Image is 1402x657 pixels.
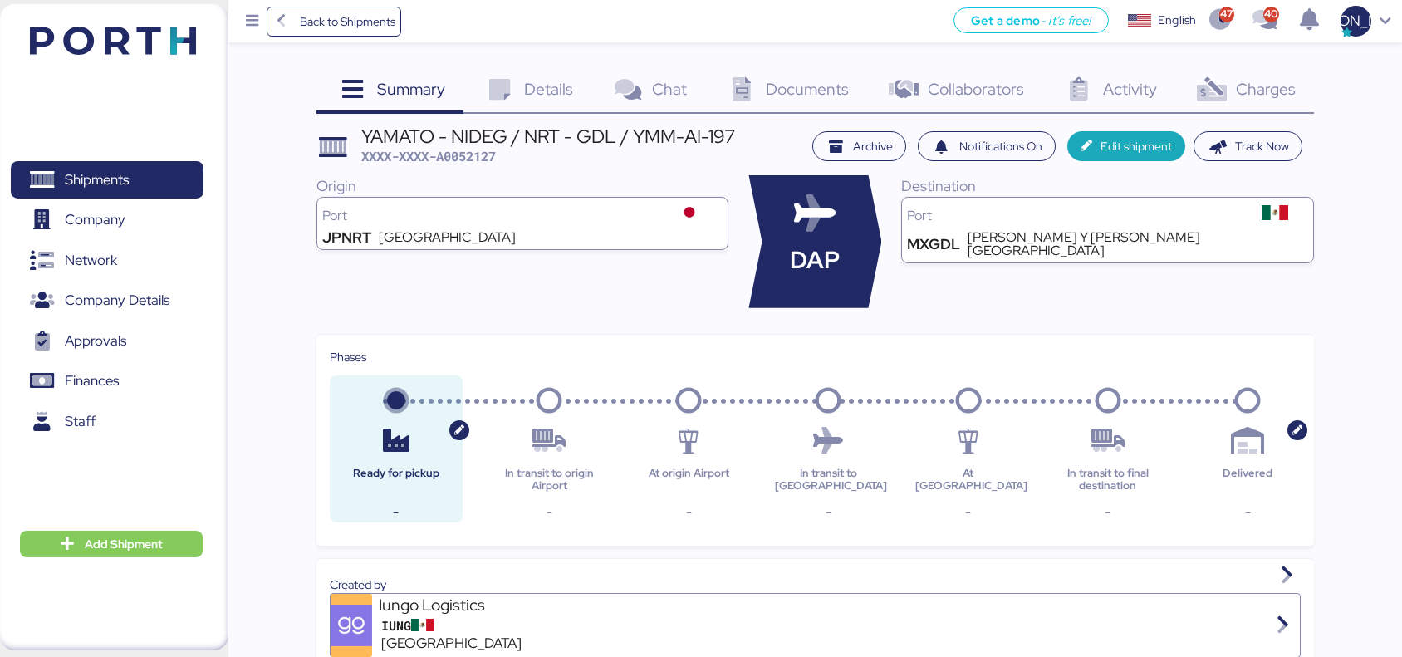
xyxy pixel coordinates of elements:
[635,468,742,492] div: At origin Airport
[496,503,602,522] div: -
[11,242,203,280] a: Network
[379,594,578,616] div: Iungo Logistics
[1055,468,1161,492] div: In transit to final destination
[907,209,1241,223] div: Port
[65,329,126,353] span: Approvals
[1055,503,1161,522] div: -
[322,231,371,244] div: JPNRT
[775,468,881,492] div: In transit to [GEOGRAPHIC_DATA]
[915,468,1022,492] div: At [GEOGRAPHIC_DATA]
[361,148,496,164] span: XXXX-XXXX-A0052127
[11,322,203,360] a: Approvals
[812,131,907,161] button: Archive
[267,7,402,37] a: Back to Shipments
[1235,136,1289,156] span: Track Now
[1236,78,1296,100] span: Charges
[343,503,449,522] div: -
[343,468,449,492] div: Ready for pickup
[65,409,96,434] span: Staff
[1158,12,1196,29] div: English
[11,161,203,199] a: Shipments
[1101,136,1172,156] span: Edit shipment
[652,78,687,100] span: Chat
[316,175,729,197] div: Origin
[330,348,1301,366] div: Phases
[496,468,602,492] div: In transit to origin Airport
[928,78,1024,100] span: Collaborators
[1067,131,1186,161] button: Edit shipment
[330,576,1301,594] div: Created by
[11,201,203,239] a: Company
[238,7,267,36] button: Menu
[11,403,203,441] a: Staff
[11,362,203,400] a: Finances
[907,238,960,251] div: MXGDL
[65,208,125,232] span: Company
[524,78,573,100] span: Details
[322,209,656,223] div: Port
[1194,503,1301,522] div: -
[377,78,445,100] span: Summary
[65,168,129,192] span: Shipments
[790,243,840,278] span: DAP
[853,136,893,156] span: Archive
[381,633,522,654] span: [GEOGRAPHIC_DATA]
[766,78,849,100] span: Documents
[635,503,742,522] div: -
[85,534,163,554] span: Add Shipment
[915,503,1022,522] div: -
[361,127,735,145] div: YAMATO - NIDEG / NRT - GDL / YMM-AI-197
[775,503,881,522] div: -
[918,131,1056,161] button: Notifications On
[300,12,395,32] span: Back to Shipments
[968,231,1308,257] div: [PERSON_NAME] Y [PERSON_NAME][GEOGRAPHIC_DATA]
[379,231,516,244] div: [GEOGRAPHIC_DATA]
[65,369,119,393] span: Finances
[11,282,203,320] a: Company Details
[1103,78,1157,100] span: Activity
[20,531,203,557] button: Add Shipment
[959,136,1042,156] span: Notifications On
[1194,131,1302,161] button: Track Now
[65,288,169,312] span: Company Details
[65,248,117,272] span: Network
[901,175,1314,197] div: Destination
[1194,468,1301,492] div: Delivered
